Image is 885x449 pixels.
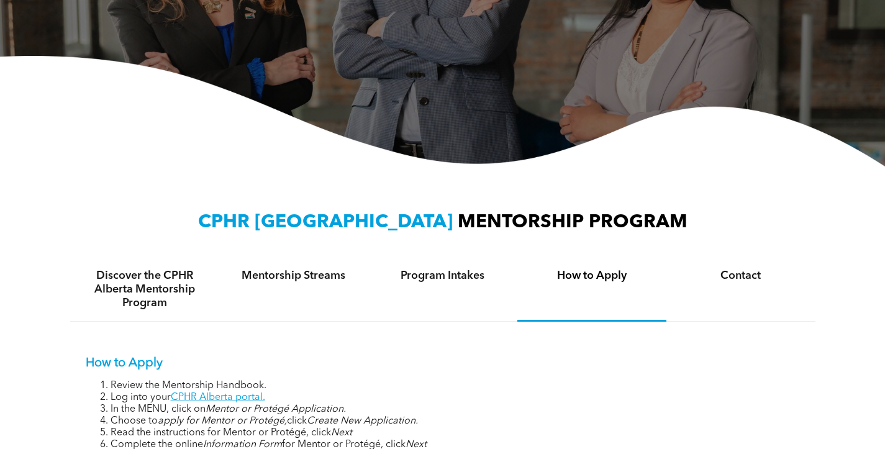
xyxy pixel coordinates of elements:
h4: Mentorship Streams [230,269,357,283]
h4: Program Intakes [379,269,506,283]
h4: Contact [678,269,804,283]
em: Create New Application. [307,416,418,426]
h4: How to Apply [529,269,655,283]
p: How to Apply [86,356,800,371]
li: Read the instructions for Mentor or Protégé, click [111,427,800,439]
li: Log into your [111,392,800,404]
li: In the MENU, click on [111,404,800,415]
em: Mentor or Protégé Application. [206,404,346,414]
span: CPHR [GEOGRAPHIC_DATA] [198,213,453,232]
span: MENTORSHIP PROGRAM [458,213,688,232]
a: CPHR Alberta portal. [171,392,265,402]
h4: Discover the CPHR Alberta Mentorship Program [81,269,208,310]
li: Review the Mentorship Handbook. [111,380,800,392]
em: apply for Mentor or Protégé, [158,416,287,426]
em: Next [331,428,352,438]
li: Choose to click [111,415,800,427]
